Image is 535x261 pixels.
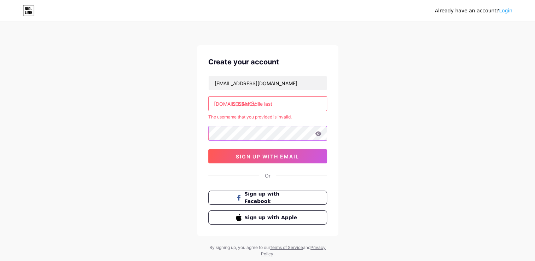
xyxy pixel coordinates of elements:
[208,191,327,205] button: Sign up with Facebook
[208,57,327,67] div: Create your account
[214,100,256,108] div: [DOMAIN_NAME]/
[209,97,327,111] input: username
[236,153,299,159] span: sign up with email
[270,245,303,250] a: Terms of Service
[209,76,327,90] input: Email
[244,190,299,205] span: Sign up with Facebook
[499,8,512,13] a: Login
[244,214,299,221] span: Sign up with Apple
[208,210,327,225] button: Sign up with Apple
[208,244,328,257] div: By signing up, you agree to our and .
[208,114,327,120] div: The username that you provided is invalid.
[435,7,512,14] div: Already have an account?
[208,149,327,163] button: sign up with email
[265,172,271,179] div: Or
